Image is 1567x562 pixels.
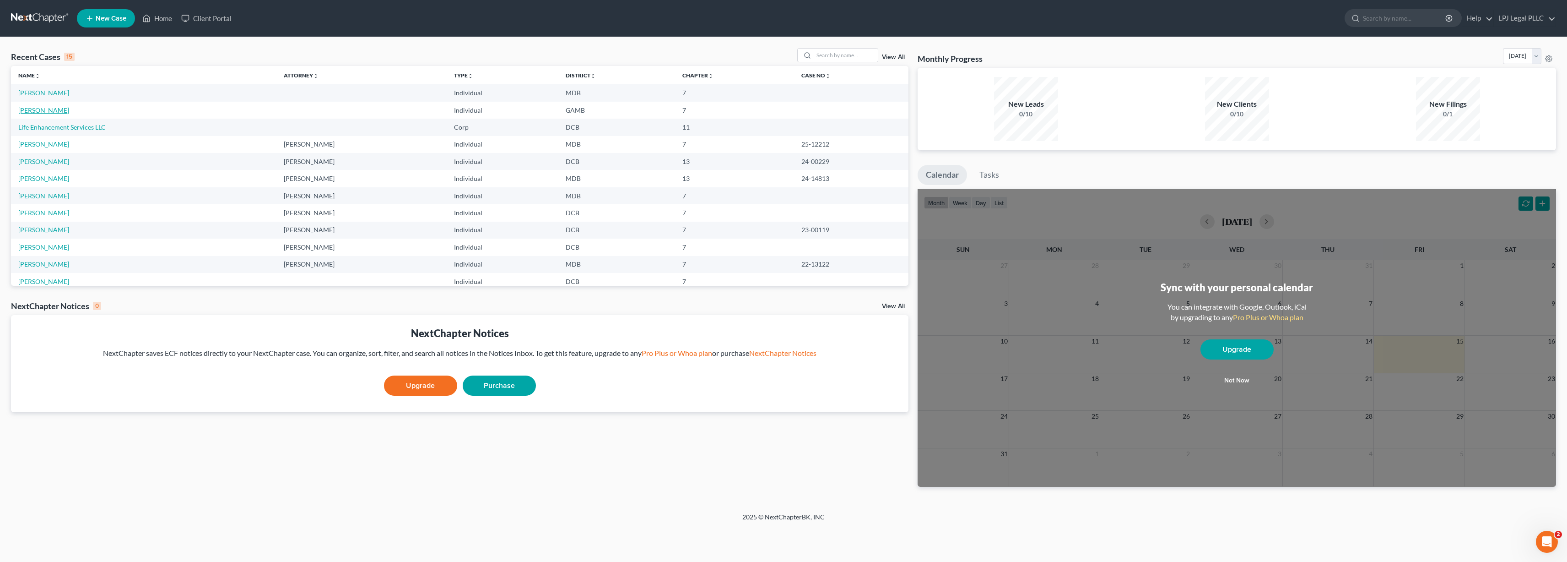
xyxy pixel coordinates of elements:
td: Individual [447,84,558,101]
td: Individual [447,204,558,221]
a: [PERSON_NAME] [18,89,69,97]
a: [PERSON_NAME] [18,260,69,268]
a: [PERSON_NAME] [18,209,69,217]
td: [PERSON_NAME] [276,204,447,221]
td: 22-13122 [794,256,908,273]
td: GAMB [558,102,675,119]
a: Upgrade [1200,339,1274,360]
i: unfold_more [35,73,40,79]
td: MDB [558,187,675,204]
td: 7 [675,84,794,101]
td: [PERSON_NAME] [276,187,447,204]
td: 25-12212 [794,136,908,153]
a: Purchase [463,376,536,396]
a: [PERSON_NAME] [18,278,69,285]
td: Individual [447,136,558,153]
td: MDB [558,84,675,101]
a: Pro Plus or Whoa plan [1233,313,1303,322]
td: Individual [447,239,558,256]
td: [PERSON_NAME] [276,239,447,256]
td: 24-00229 [794,153,908,170]
div: Recent Cases [11,51,75,62]
td: MDB [558,136,675,153]
td: [PERSON_NAME] [276,256,447,273]
td: [PERSON_NAME] [276,153,447,170]
a: LPJ Legal PLLC [1494,10,1556,27]
td: Individual [447,222,558,239]
td: Individual [447,187,558,204]
a: Case Nounfold_more [801,72,831,79]
a: Life Enhancement Services LLC [18,123,106,131]
div: New Leads [994,99,1058,109]
td: Individual [447,102,558,119]
td: Corp [447,119,558,136]
a: Chapterunfold_more [682,72,713,79]
span: New Case [96,15,126,22]
td: MDB [558,256,675,273]
a: [PERSON_NAME] [18,175,69,182]
a: View All [882,54,905,60]
a: View All [882,303,905,310]
td: 13 [675,170,794,187]
td: DCB [558,273,675,290]
td: MDB [558,170,675,187]
td: Individual [447,153,558,170]
div: 0/10 [994,109,1058,119]
td: 7 [675,187,794,204]
td: DCB [558,204,675,221]
a: Nameunfold_more [18,72,40,79]
span: 2 [1555,531,1562,538]
a: [PERSON_NAME] [18,226,69,234]
td: Individual [447,256,558,273]
div: NextChapter Notices [11,300,101,311]
td: 7 [675,204,794,221]
a: [PERSON_NAME] [18,140,69,148]
a: Typeunfold_more [454,72,473,79]
td: Individual [447,170,558,187]
div: New Clients [1205,99,1269,109]
input: Search by name... [1363,10,1447,27]
a: Attorneyunfold_more [284,72,319,79]
div: 0 [93,302,101,310]
td: DCB [558,239,675,256]
input: Search by name... [814,49,878,62]
i: unfold_more [825,73,831,79]
td: 13 [675,153,794,170]
div: 0/10 [1205,109,1269,119]
td: [PERSON_NAME] [276,222,447,239]
td: 7 [675,222,794,239]
a: Tasks [971,165,1007,185]
div: You can integrate with Google, Outlook, iCal by upgrading to any [1164,302,1310,323]
i: unfold_more [708,73,713,79]
i: unfold_more [590,73,596,79]
td: DCB [558,119,675,136]
a: [PERSON_NAME] [18,243,69,251]
a: Calendar [918,165,967,185]
td: 7 [675,273,794,290]
a: NextChapter Notices [749,349,816,357]
button: Not now [1200,371,1274,390]
i: unfold_more [313,73,319,79]
a: [PERSON_NAME] [18,158,69,165]
div: New Filings [1416,99,1480,109]
a: Home [138,10,177,27]
td: [PERSON_NAME] [276,170,447,187]
td: 7 [675,256,794,273]
a: [PERSON_NAME] [18,192,69,200]
div: 15 [64,53,75,61]
td: Individual [447,273,558,290]
div: 0/1 [1416,109,1480,119]
a: Districtunfold_more [566,72,596,79]
td: 7 [675,239,794,256]
td: 24-14813 [794,170,908,187]
iframe: Intercom live chat [1536,531,1558,553]
div: NextChapter Notices [18,326,901,340]
td: [PERSON_NAME] [276,136,447,153]
div: Sync with your personal calendar [1161,280,1313,295]
h3: Monthly Progress [918,53,983,64]
a: Help [1462,10,1493,27]
i: unfold_more [468,73,473,79]
a: [PERSON_NAME] [18,106,69,114]
a: Pro Plus or Whoa plan [642,349,712,357]
td: 23-00119 [794,222,908,239]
